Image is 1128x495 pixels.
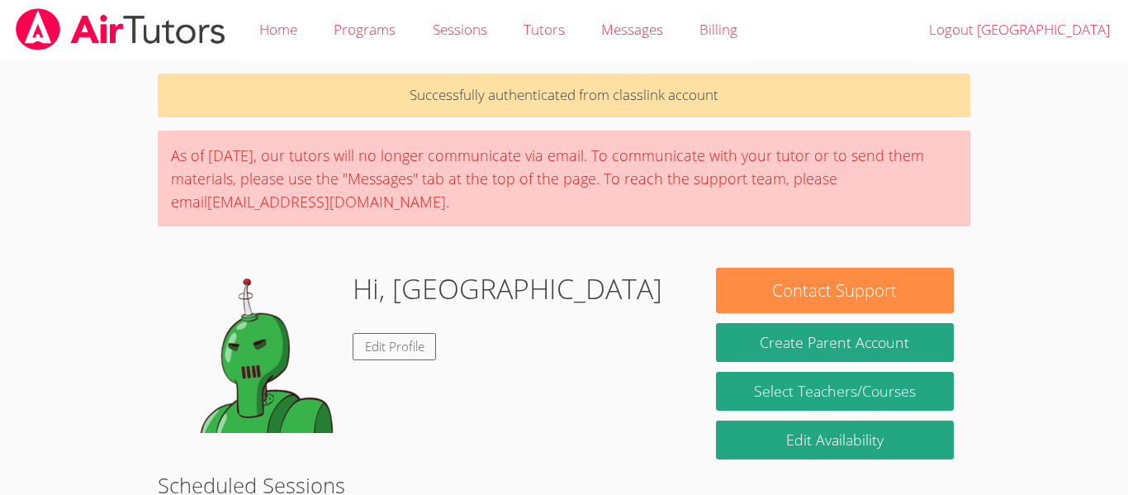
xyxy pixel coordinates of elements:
[716,372,954,411] a: Select Teachers/Courses
[174,268,339,433] img: default.png
[716,323,954,362] button: Create Parent Account
[353,333,437,360] a: Edit Profile
[601,20,663,39] span: Messages
[158,74,970,117] p: Successfully authenticated from classlink account
[158,131,970,226] div: As of [DATE], our tutors will no longer communicate via email. To communicate with your tutor or ...
[716,268,954,313] button: Contact Support
[14,8,227,50] img: airtutors_banner-c4298cdbf04f3fff15de1276eac7730deb9818008684d7c2e4769d2f7ddbe033.png
[716,421,954,459] a: Edit Availability
[353,268,662,310] h1: Hi, [GEOGRAPHIC_DATA]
